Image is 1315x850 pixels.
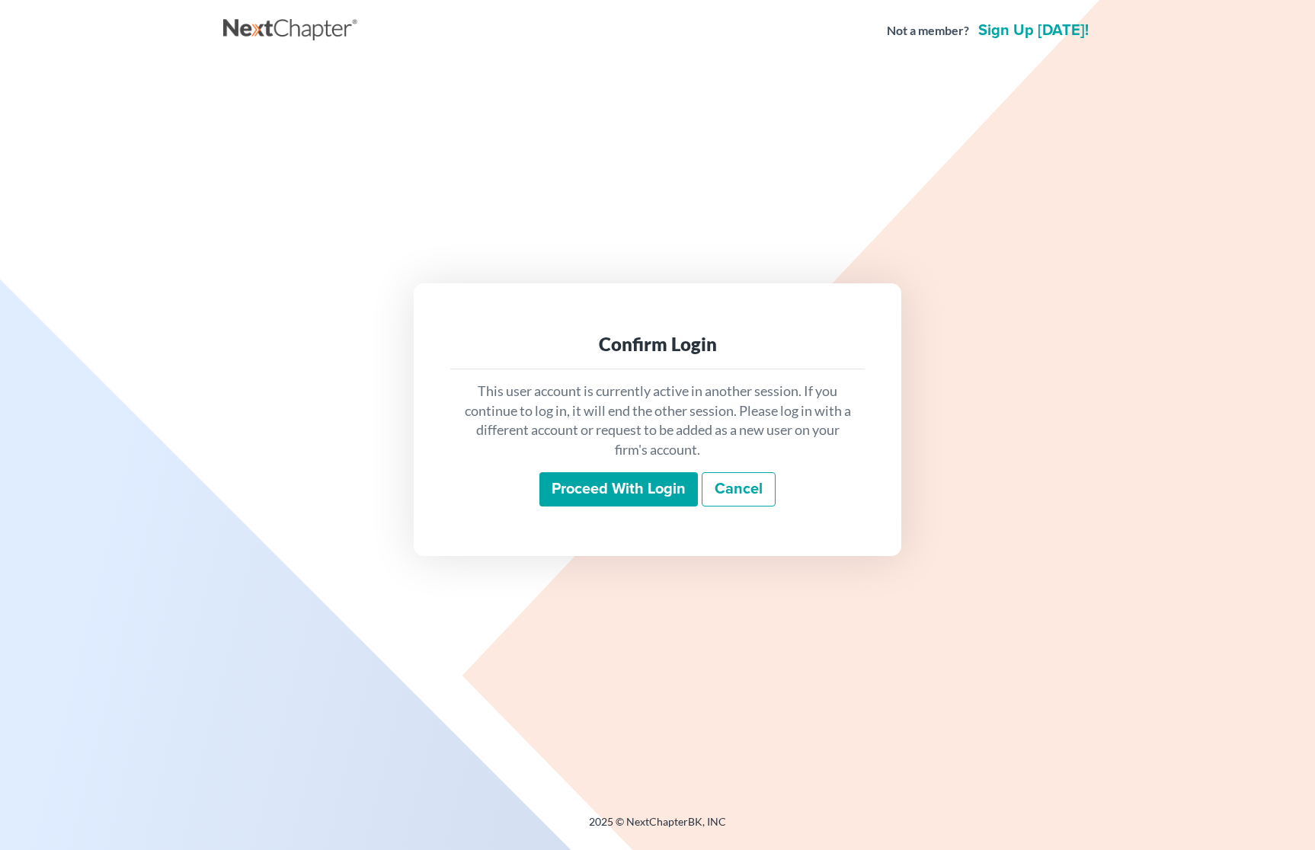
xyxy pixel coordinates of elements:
[539,472,698,507] input: Proceed with login
[975,23,1092,38] a: Sign up [DATE]!
[702,472,776,507] a: Cancel
[462,382,853,460] p: This user account is currently active in another session. If you continue to log in, it will end ...
[223,814,1092,842] div: 2025 © NextChapterBK, INC
[887,22,969,40] strong: Not a member?
[462,332,853,356] div: Confirm Login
